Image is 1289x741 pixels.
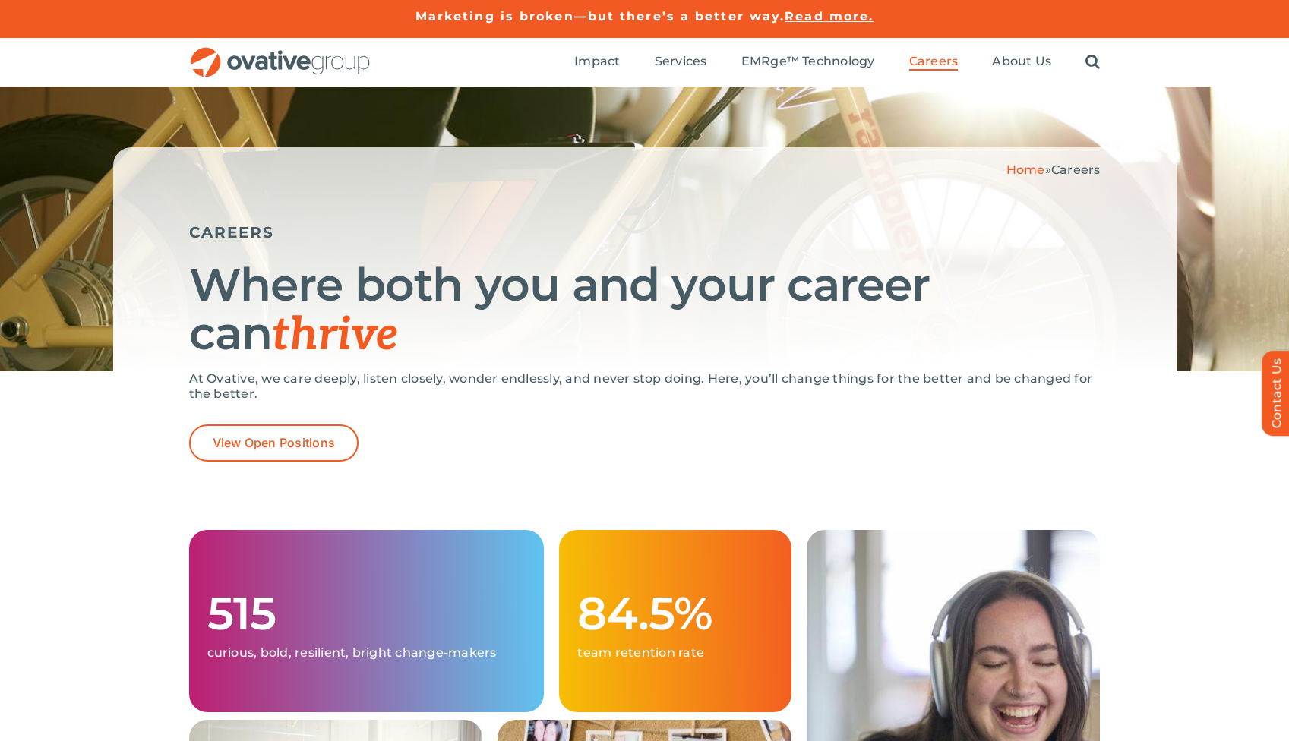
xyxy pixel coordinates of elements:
[574,54,620,69] span: Impact
[992,54,1051,69] span: About Us
[213,436,336,450] span: View Open Positions
[992,54,1051,71] a: About Us
[574,54,620,71] a: Impact
[1051,162,1101,177] span: Careers
[909,54,959,69] span: Careers
[415,9,785,24] a: Marketing is broken—but there’s a better way.
[189,371,1101,402] p: At Ovative, we care deeply, listen closely, wonder endlessly, and never stop doing. Here, you’ll ...
[189,223,1101,241] h5: CAREERS
[577,645,772,661] p: team retention rate
[655,54,707,69] span: Services
[655,54,707,71] a: Services
[574,38,1100,87] nav: Menu
[272,308,399,363] span: thrive
[207,645,526,661] p: curious, bold, resilient, bright change-makers
[189,46,371,60] a: OG_Full_horizontal_RGB
[207,589,526,638] h1: 515
[785,9,874,24] a: Read more.
[741,54,875,71] a: EMRge™ Technology
[577,589,772,638] h1: 84.5%
[189,260,1101,360] h1: Where both you and your career can
[741,54,875,69] span: EMRge™ Technology
[909,54,959,71] a: Careers
[189,424,359,462] a: View Open Positions
[1085,54,1100,71] a: Search
[1006,162,1101,177] span: »
[1006,162,1045,177] a: Home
